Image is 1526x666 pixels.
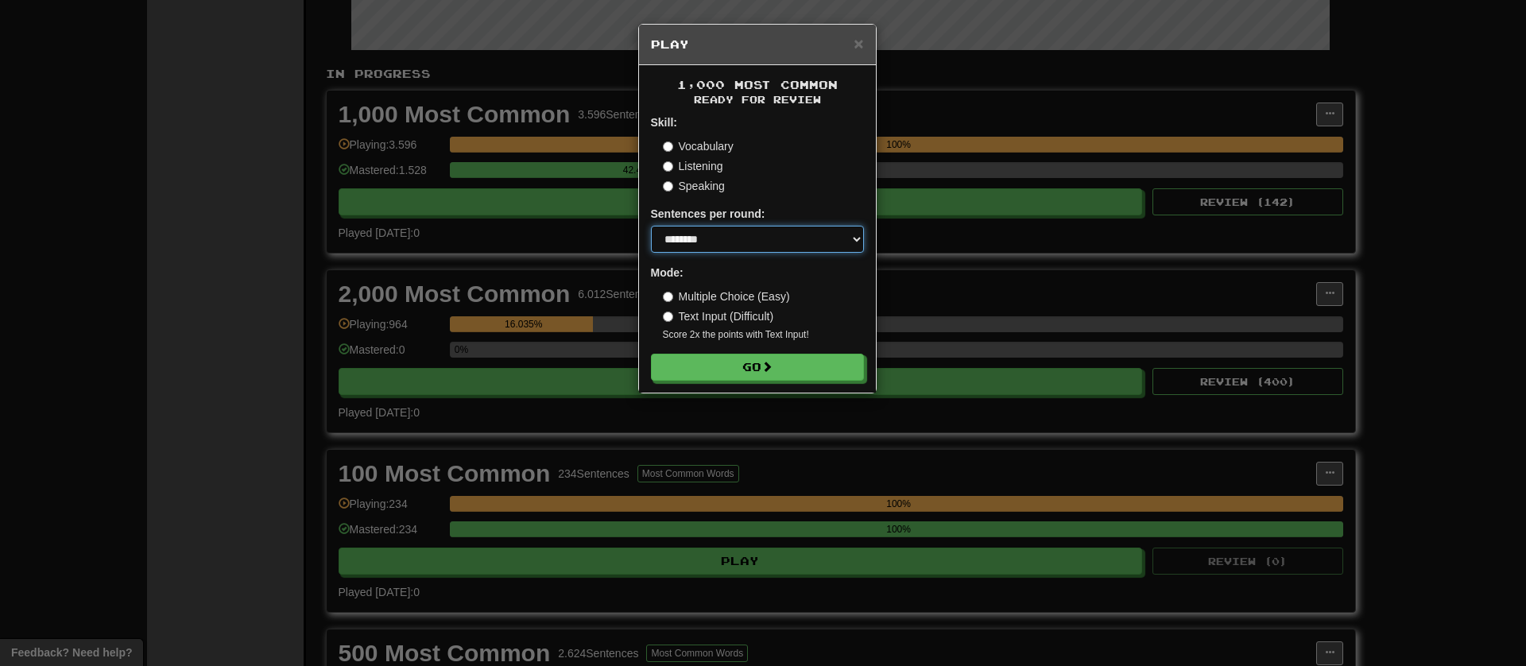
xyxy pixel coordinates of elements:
[651,266,684,279] strong: Mode:
[651,354,864,381] button: Go
[663,161,673,172] input: Listening
[651,93,864,106] small: Ready for Review
[651,116,677,129] strong: Skill:
[663,141,673,152] input: Vocabulary
[663,178,725,194] label: Speaking
[663,138,734,154] label: Vocabulary
[663,158,723,174] label: Listening
[651,206,765,222] label: Sentences per round:
[663,308,774,324] label: Text Input (Difficult)
[854,35,863,52] button: Close
[663,312,673,322] input: Text Input (Difficult)
[651,37,864,52] h5: Play
[663,181,673,192] input: Speaking
[663,292,673,302] input: Multiple Choice (Easy)
[854,34,863,52] span: ×
[663,328,864,342] small: Score 2x the points with Text Input !
[677,78,838,91] span: 1,000 Most Common
[663,288,790,304] label: Multiple Choice (Easy)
